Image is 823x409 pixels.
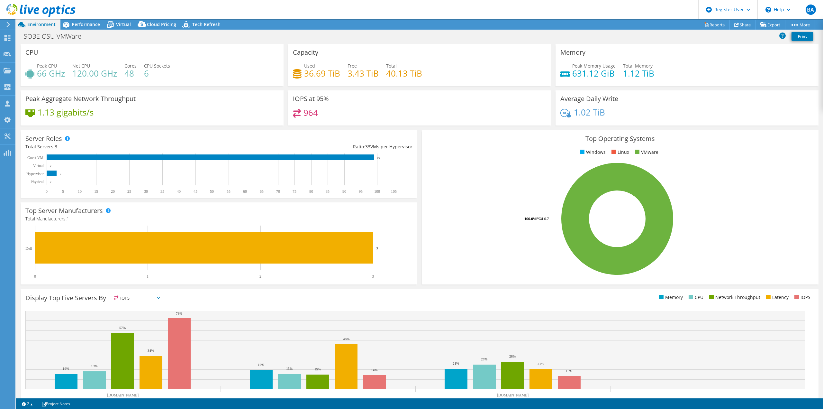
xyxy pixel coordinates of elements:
h3: Peak Aggregate Network Throughput [25,95,136,102]
text: 2 [259,274,261,279]
text: 45 [194,189,197,194]
text: [DOMAIN_NAME] [497,393,529,397]
h3: Capacity [293,49,318,56]
text: 15% [286,367,293,370]
span: Tech Refresh [192,21,221,27]
text: 57% [119,326,126,330]
tspan: ESXi 6.7 [536,216,549,221]
span: Used [304,63,315,69]
span: Net CPU [72,63,90,69]
text: 65 [260,189,264,194]
text: 55 [227,189,231,194]
text: 73% [176,311,182,315]
text: 25 [127,189,131,194]
span: Performance [72,21,100,27]
text: 28% [509,354,516,358]
li: Latency [764,294,789,301]
text: 75 [293,189,296,194]
text: 30 [144,189,148,194]
text: 16% [63,367,69,370]
text: 50 [210,189,214,194]
text: 18% [91,364,97,368]
text: 10 [78,189,82,194]
a: More [785,20,815,30]
h4: 40.13 TiB [386,70,422,77]
a: Share [729,20,756,30]
text: 80 [309,189,313,194]
a: Print [791,32,813,41]
svg: \n [765,7,771,13]
text: Dell [25,246,32,251]
text: 0 [50,180,51,183]
h4: 66 GHz [37,70,65,77]
span: Cores [124,63,137,69]
a: Reports [699,20,730,30]
li: VMware [633,149,658,156]
text: 99 [377,156,380,159]
text: 25% [481,357,487,361]
h3: IOPS at 95% [293,95,329,102]
h3: Server Roles [25,135,62,142]
text: 21% [453,361,459,365]
li: IOPS [793,294,810,301]
text: 3 [372,274,374,279]
h3: Average Daily Write [560,95,618,102]
span: 1 [67,216,69,222]
span: Peak Memory Usage [572,63,616,69]
a: Project Notes [37,400,75,408]
text: 60 [243,189,247,194]
text: 15 [94,189,98,194]
text: 35 [160,189,164,194]
text: 90 [342,189,346,194]
span: Free [348,63,357,69]
text: Virtual [33,163,44,168]
text: 13% [566,369,572,373]
tspan: 100.0% [524,216,536,221]
text: 0 [46,189,48,194]
text: 5 [62,189,64,194]
li: Windows [578,149,606,156]
text: 3 [376,246,378,250]
text: Hypervisor [26,172,44,176]
span: 3 [55,144,57,150]
a: 2 [17,400,37,408]
h3: Memory [560,49,585,56]
text: 85 [326,189,330,194]
text: 21% [538,362,544,366]
span: 33 [365,144,370,150]
h4: 36.69 TiB [304,70,340,77]
h4: Total Manufacturers: [25,215,412,222]
text: [DOMAIN_NAME] [107,393,139,397]
li: Memory [657,294,683,301]
text: 40 [177,189,181,194]
text: 1 [147,274,149,279]
li: Linux [610,149,629,156]
text: Guest VM [27,155,43,160]
h4: 631.12 GiB [572,70,616,77]
text: 100 [374,189,380,194]
h4: 6 [144,70,170,77]
text: 14% [371,368,377,372]
span: Virtual [116,21,131,27]
text: 105 [391,189,397,194]
span: Peak CPU [37,63,57,69]
h3: Top Operating Systems [427,135,814,142]
text: 20 [111,189,115,194]
text: 3 [60,172,61,175]
text: 70 [276,189,280,194]
span: BA [806,5,816,15]
span: Environment [27,21,56,27]
text: Physical [31,180,44,184]
text: 15% [314,367,321,371]
span: Total [386,63,397,69]
span: IOPS [112,294,163,302]
h4: 1.12 TiB [623,70,654,77]
text: 19% [258,363,264,367]
li: CPU [687,294,703,301]
text: 34% [148,349,154,352]
div: Total Servers: [25,143,219,150]
h4: 3.43 TiB [348,70,379,77]
h4: 964 [303,109,318,116]
h4: 1.13 gigabits/s [38,109,94,116]
text: 46% [343,337,349,341]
